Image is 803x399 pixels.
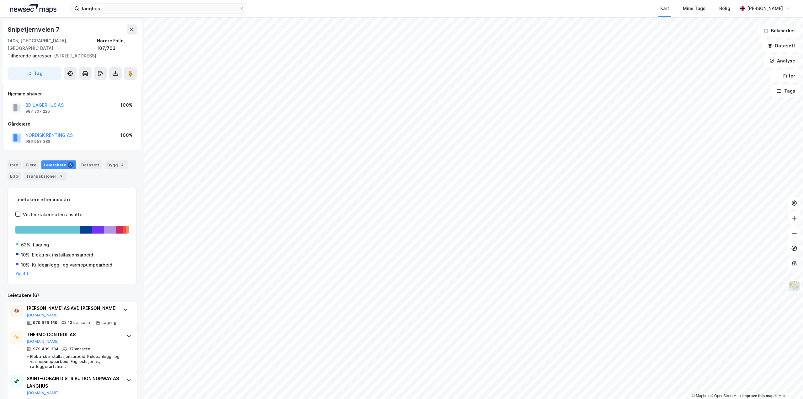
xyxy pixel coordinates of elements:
[24,172,66,181] div: Transaksjoner
[660,5,669,12] div: Kart
[764,55,800,67] button: Analyse
[772,369,803,399] div: Kontrollprogram for chat
[27,391,59,396] button: [DOMAIN_NAME]
[770,70,800,82] button: Filter
[8,53,54,58] span: Tilhørende adresser:
[27,339,59,344] button: [DOMAIN_NAME]
[8,67,61,80] button: Tag
[67,162,74,168] div: 6
[79,4,239,13] input: Søk på adresse, matrikkel, gårdeiere, leietakere eller personer
[15,196,129,203] div: Leietakere etter industri
[8,172,21,181] div: ESG
[8,90,136,98] div: Hjemmelshaver
[120,132,133,139] div: 100%
[25,109,50,114] div: 987 307 226
[119,162,125,168] div: 4
[683,5,705,12] div: Mine Tags
[747,5,783,12] div: [PERSON_NAME]
[21,251,29,259] div: 10%
[27,375,120,390] div: SAINT-GOBAIN DISTRIBUTION NORWAY AS LANGHUS
[788,280,800,292] img: Z
[27,331,120,338] div: THERMO CONTROL AS
[33,347,59,352] div: 979 439 334
[97,37,137,52] div: Nordre Follo, 107/703
[8,120,136,128] div: Gårdeiere
[21,261,29,269] div: 10%
[8,292,137,299] div: Leietakere (6)
[771,85,800,97] button: Tags
[742,394,774,398] a: Improve this map
[105,160,128,169] div: Bygg
[69,347,90,352] div: 37 ansatte
[710,394,741,398] a: OpenStreetMap
[27,305,117,312] div: [PERSON_NAME] AS AVD [PERSON_NAME]
[762,40,800,52] button: Datasett
[102,320,116,325] div: Lagring
[23,160,39,169] div: Eiere
[30,354,120,369] div: Elektrisk installasjonsarbeid, Kuldeanlegg- og varmepumpearbeid, Engrosh. jernv., rørleggerart. m.m.
[27,313,59,318] button: [DOMAIN_NAME]
[32,261,112,269] div: Kuldeanlegg- og varmepumpearbeid
[67,320,92,325] div: 234 ansatte
[25,139,51,144] div: 986 953 388
[719,5,730,12] div: Bolig
[33,241,49,249] div: Lagring
[8,37,97,52] div: 1405, [GEOGRAPHIC_DATA], [GEOGRAPHIC_DATA]
[79,160,102,169] div: Datasett
[10,4,56,13] img: logo.a4113a55bc3d86da70a041830d287a7e.svg
[32,251,93,259] div: Elektrisk installasjonsarbeid
[692,394,709,398] a: Mapbox
[16,271,31,276] button: Og 4 til
[758,24,800,37] button: Bokmerker
[120,101,133,109] div: 100%
[8,160,21,169] div: Info
[772,369,803,399] iframe: Chat Widget
[33,320,57,325] div: 979 979 169
[41,160,76,169] div: Leietakere
[8,24,61,35] div: Snipetjernveien 7
[58,173,64,179] div: 6
[8,52,132,60] div: [STREET_ADDRESS]
[23,211,82,218] div: Vis leietakere uten ansatte
[21,241,30,249] div: 63%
